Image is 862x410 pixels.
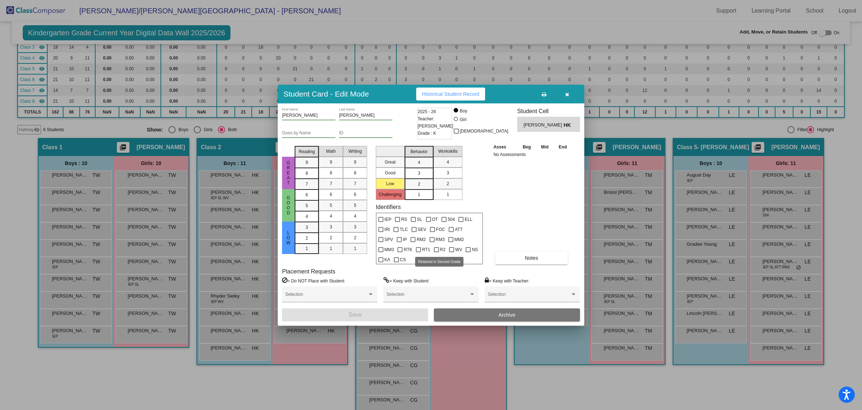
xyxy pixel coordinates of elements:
[448,215,455,224] span: 504
[492,151,572,158] td: No Assessments
[348,312,361,318] span: Save
[384,215,391,224] span: IEP
[447,181,449,187] span: 2
[354,181,356,187] span: 7
[330,235,332,241] span: 2
[330,170,332,176] span: 8
[554,143,572,151] th: End
[330,213,332,219] span: 4
[354,224,356,230] span: 3
[434,308,580,321] button: Archive
[523,121,563,129] span: [PERSON_NAME]
[436,225,445,234] span: FOC
[305,192,308,198] span: 6
[282,277,345,284] label: = Do NOT Place with Student:
[376,204,401,210] label: Identifiers
[485,277,529,284] label: = Keep with Teacher:
[422,245,430,254] span: RT1
[418,191,420,198] span: 1
[418,115,453,130] span: Teacher: [PERSON_NAME]
[525,255,538,261] span: Notes
[354,159,356,165] span: 9
[440,245,445,254] span: R2
[283,89,369,98] h3: Student Card - Edit Mode
[354,191,356,198] span: 6
[285,195,292,215] span: Good
[472,245,478,254] span: NS
[354,245,356,252] span: 1
[305,181,308,187] span: 7
[330,191,332,198] span: 6
[305,235,308,241] span: 2
[330,245,332,252] span: 1
[384,245,394,254] span: MM3
[455,245,462,254] span: WV
[384,225,390,234] span: IRI
[384,255,390,264] span: KA
[536,143,553,151] th: Mid
[465,215,472,224] span: ELL
[305,245,308,252] span: 1
[418,170,420,177] span: 3
[422,91,479,97] span: Historical Student Record
[447,170,449,176] span: 3
[418,159,420,166] span: 4
[354,202,356,209] span: 5
[348,148,362,155] span: Writing
[418,225,426,234] span: SEV
[498,312,515,318] span: Archive
[400,255,406,264] span: CS
[418,108,436,115] span: 2025 - 26
[330,202,332,209] span: 5
[285,230,292,245] span: Low
[383,277,430,284] label: = Keep with Student:
[459,108,467,114] div: Boy
[305,224,308,231] span: 3
[417,215,422,224] span: SL
[403,235,407,244] span: IP
[518,143,536,151] th: Beg
[305,170,308,177] span: 8
[416,88,485,101] button: Historical Student Record
[447,159,449,165] span: 4
[305,213,308,220] span: 4
[354,235,356,241] span: 2
[282,308,428,321] button: Save
[438,148,458,155] span: Workskills
[282,131,335,136] input: goes by name
[400,225,408,234] span: TLC
[564,121,574,129] span: HK
[326,148,336,155] span: Math
[330,159,332,165] span: 9
[418,130,436,137] span: Grade : K
[384,235,393,244] span: SPV
[417,235,426,244] span: RM2
[354,170,356,176] span: 8
[285,160,292,186] span: Great
[517,108,580,115] h3: Student Cell
[354,213,356,219] span: 4
[459,116,467,123] div: Girl
[282,268,335,275] label: Placement Requests
[495,251,568,264] button: Notes
[410,148,427,155] span: Behavior
[436,235,445,244] span: RM3
[460,127,508,135] span: [DEMOGRAPHIC_DATA]
[432,215,438,224] span: OT
[305,202,308,209] span: 5
[455,225,463,234] span: ATT
[305,159,308,166] span: 9
[447,191,449,198] span: 1
[454,235,464,244] span: MM2
[330,181,332,187] span: 7
[404,245,412,254] span: RTK
[418,181,420,187] span: 2
[401,215,407,224] span: RS
[492,143,518,151] th: Asses
[299,148,315,155] span: Reading
[330,224,332,230] span: 3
